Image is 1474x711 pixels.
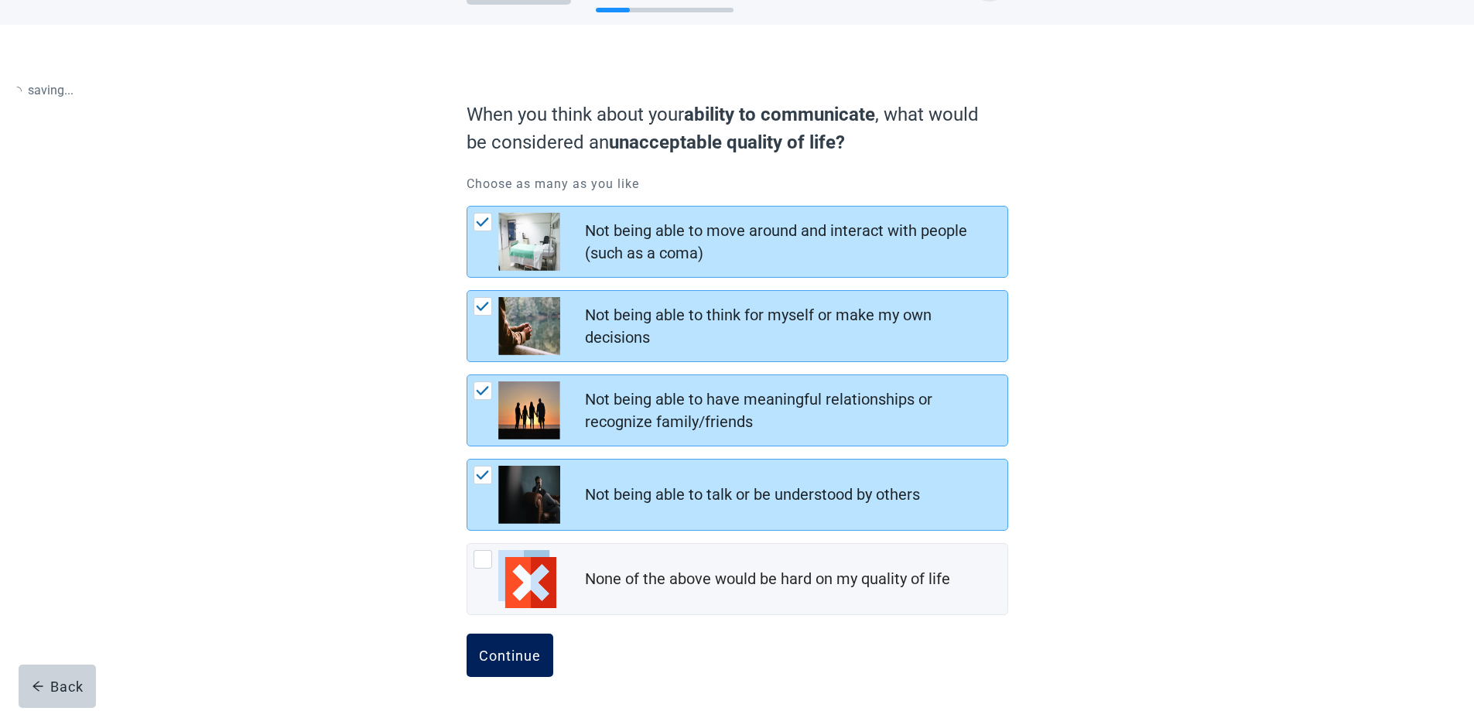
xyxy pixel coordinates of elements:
span: loading [12,87,22,96]
strong: ability to communicate [684,104,875,125]
p: saving ... [12,80,74,100]
div: Continue [479,648,541,663]
p: Choose as many as you like [467,175,1008,193]
div: Not being able to talk or be understood by others, checkbox, checked [467,459,1008,531]
div: None of the above would be hard on my quality of life [585,568,950,590]
button: arrow-leftBack [19,665,96,708]
span: arrow-left [32,680,44,692]
label: When you think about your , what would be considered an [467,101,1000,156]
div: Not being able to talk or be understood by others [585,484,920,506]
div: Not being able to have meaningful relationships or recognize family/friends, checkbox, checked [467,374,1008,446]
div: Not being able to have meaningful relationships or recognize family/friends [585,388,998,433]
div: Not being able to think for myself or make my own decisions [585,304,998,349]
strong: unacceptable quality of life? [609,132,845,153]
div: Back [32,679,84,694]
div: None of the above would be hard on my quality of life, checkbox, not checked [467,543,1008,615]
div: Not being able to move around and interact with people (such as a coma), checkbox, checked [467,206,1008,278]
div: Not being able to move around and interact with people (such as a coma) [585,220,998,265]
div: Not being able to think for myself or make my own decisions, checkbox, checked [467,290,1008,362]
button: Continue [467,634,553,677]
